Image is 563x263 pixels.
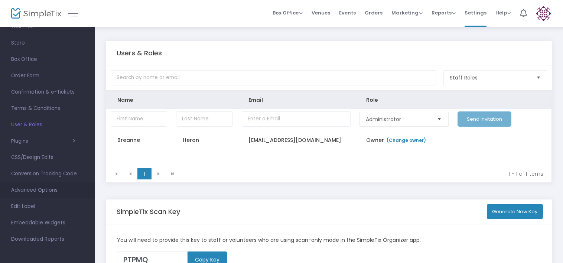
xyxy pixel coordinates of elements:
[11,55,84,64] span: Box Office
[450,74,530,81] span: Staff Roles
[137,168,152,179] span: Page 1
[366,136,428,144] span: Owner
[117,208,180,216] h5: SimpleTix Scan Key
[185,170,543,178] kendo-pager-info: 1 - 1 of 1 items
[355,91,453,109] th: Role
[11,138,75,144] button: Plugins
[237,91,355,109] th: Email
[11,218,84,228] span: Embeddable Widgets
[11,22,84,32] span: Your Plan
[172,129,237,151] td: Heron
[113,236,545,244] div: You will need to provide this key to staff or volunteers who are using scan-only mode in the Simp...
[11,202,84,211] span: Edit Label
[11,169,84,179] span: Conversion Tracking Code
[237,129,355,151] td: [EMAIL_ADDRESS][DOMAIN_NAME]
[117,49,162,57] h5: Users & Roles
[339,3,356,22] span: Events
[106,91,172,109] th: Name
[533,71,544,85] button: Select
[111,70,436,85] input: Search by name or email
[434,112,445,126] button: Select
[432,9,456,16] span: Reports
[111,111,167,127] input: First Name
[11,87,84,97] span: Confirmation & e-Tickets
[273,9,303,16] span: Box Office
[391,9,423,16] span: Marketing
[11,153,84,162] span: CSS/Design Edits
[11,38,84,48] span: Store
[11,104,84,113] span: Terms & Conditions
[312,3,330,22] span: Venues
[487,204,543,219] button: Generate New Key
[106,91,551,165] div: Data table
[106,129,172,151] td: Breanne
[366,116,430,123] span: Administrator
[176,111,232,127] input: Last Name
[11,185,84,195] span: Advanced Options
[386,137,426,143] a: (Change owner)
[465,3,486,22] span: Settings
[11,234,84,244] span: Downloaded Reports
[495,9,511,16] span: Help
[365,3,383,22] span: Orders
[242,111,351,127] input: Enter a Email
[11,71,84,81] span: Order Form
[11,120,84,130] span: User & Roles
